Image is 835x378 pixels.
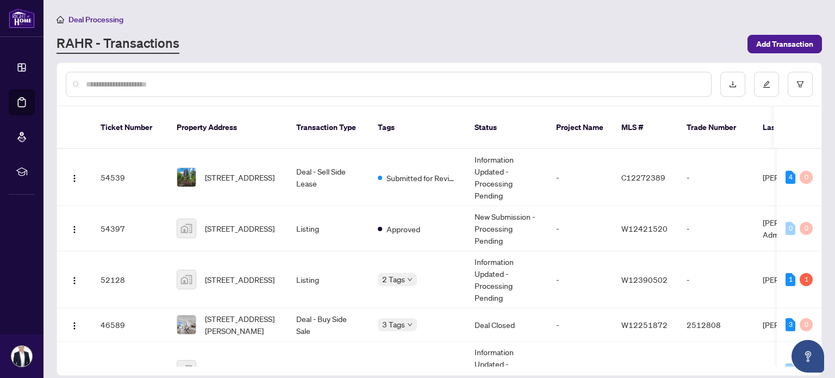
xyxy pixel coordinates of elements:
[205,274,275,286] span: [STREET_ADDRESS]
[547,206,613,251] td: -
[678,107,754,149] th: Trade Number
[288,308,369,342] td: Deal - Buy Side Sale
[66,271,83,288] button: Logo
[792,340,824,373] button: Open asap
[788,72,813,97] button: filter
[92,107,168,149] th: Ticket Number
[382,273,405,286] span: 2 Tags
[621,365,666,375] span: N12306606
[387,172,457,184] span: Submitted for Review
[407,322,413,327] span: down
[547,149,613,206] td: -
[786,273,795,286] div: 1
[288,251,369,308] td: Listing
[382,318,405,331] span: 3 Tags
[786,318,795,331] div: 3
[613,107,678,149] th: MLS #
[800,222,813,235] div: 0
[800,318,813,331] div: 0
[407,277,413,282] span: down
[786,363,795,376] div: 0
[466,107,547,149] th: Status
[92,251,168,308] td: 52128
[621,320,668,330] span: W12251872
[66,169,83,186] button: Logo
[70,174,79,183] img: Logo
[800,171,813,184] div: 0
[57,16,64,23] span: home
[763,80,770,88] span: edit
[168,107,288,149] th: Property Address
[68,15,123,24] span: Deal Processing
[621,275,668,284] span: W12390502
[796,80,804,88] span: filter
[205,171,275,183] span: [STREET_ADDRESS]
[205,364,275,376] span: [STREET_ADDRESS]
[800,273,813,286] div: 1
[387,364,420,376] span: Approved
[729,80,737,88] span: download
[547,308,613,342] td: -
[786,222,795,235] div: 0
[66,316,83,333] button: Logo
[547,107,613,149] th: Project Name
[369,107,466,149] th: Tags
[288,149,369,206] td: Deal - Sell Side Lease
[720,72,745,97] button: download
[9,8,35,28] img: logo
[70,276,79,285] img: Logo
[66,220,83,237] button: Logo
[621,224,668,233] span: W12421520
[387,223,420,235] span: Approved
[205,313,279,337] span: [STREET_ADDRESS][PERSON_NAME]
[786,171,795,184] div: 4
[466,206,547,251] td: New Submission - Processing Pending
[92,308,168,342] td: 46589
[11,346,32,367] img: Profile Icon
[756,35,813,53] span: Add Transaction
[288,206,369,251] td: Listing
[177,270,196,289] img: thumbnail-img
[70,321,79,330] img: Logo
[288,107,369,149] th: Transaction Type
[92,149,168,206] td: 54539
[177,219,196,238] img: thumbnail-img
[70,225,79,234] img: Logo
[466,308,547,342] td: Deal Closed
[466,149,547,206] td: Information Updated - Processing Pending
[92,206,168,251] td: 54397
[754,72,779,97] button: edit
[205,222,275,234] span: [STREET_ADDRESS]
[678,251,754,308] td: -
[177,168,196,187] img: thumbnail-img
[547,251,613,308] td: -
[678,206,754,251] td: -
[621,172,665,182] span: C12272389
[747,35,822,53] button: Add Transaction
[678,308,754,342] td: 2512808
[177,315,196,334] img: thumbnail-img
[57,34,179,54] a: RAHR - Transactions
[678,149,754,206] td: -
[466,251,547,308] td: Information Updated - Processing Pending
